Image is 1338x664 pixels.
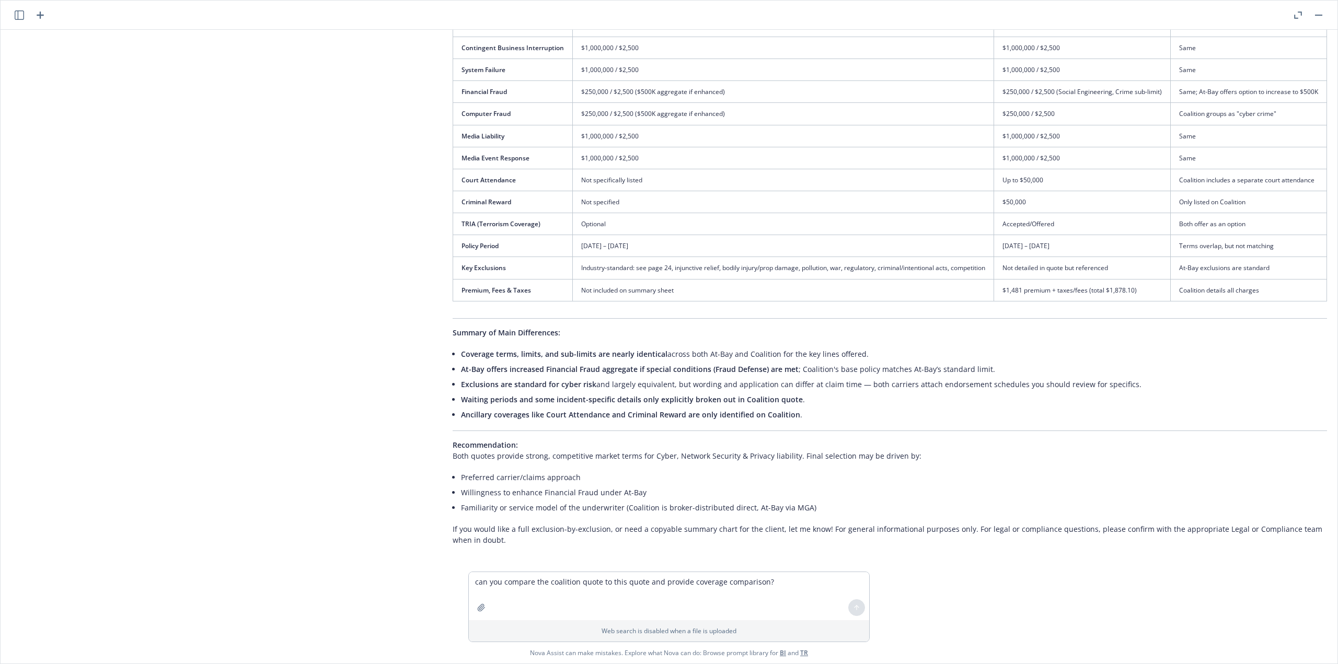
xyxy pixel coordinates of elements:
span: Waiting periods and some incident-specific details only explicitly broken out in Coalition quote [461,394,803,404]
td: $1,481 premium + taxes/fees (total $1,878.10) [994,279,1171,301]
span: Ancillary coverages like Court Attendance and Criminal Reward are only identified on Coalition [461,410,800,420]
span: Computer Fraud [462,109,511,118]
td: $250,000 / $2,500 (Social Engineering, Crime sub-limit) [994,81,1171,103]
a: BI [780,648,786,657]
td: $250,000 / $2,500 [994,103,1171,125]
span: Contingent Business Interruption [462,43,564,52]
li: and largely equivalent, but wording and application can differ at claim time — both carriers atta... [461,377,1327,392]
td: $250,000 / $2,500 ($500K aggregate if enhanced) [573,81,994,103]
li: Willingness to enhance Financial Fraud under At-Bay [461,485,1327,500]
td: $1,000,000 / $2,500 [573,147,994,169]
li: . [461,392,1327,407]
p: Both quotes provide strong, competitive market terms for Cyber, Network Security & Privacy liabil... [453,439,1327,461]
span: Criminal Reward [462,197,511,206]
td: $1,000,000 / $2,500 [994,125,1171,147]
span: Policy Period [462,241,499,250]
p: If you would like a full exclusion-by-exclusion, or need a copyable summary chart for the client,... [453,523,1327,545]
td: [DATE] – [DATE] [573,235,994,257]
p: Web search is disabled when a file is uploaded [475,626,863,635]
span: Financial Fraud [462,87,507,96]
span: Business Interruption [462,21,528,30]
td: $1,000,000 / $2,500 [994,147,1171,169]
td: Accepted/Offered [994,213,1171,235]
td: Same [1171,147,1327,169]
td: Up to $50,000 [994,169,1171,191]
td: Not detailed in quote but referenced [994,257,1171,279]
td: Industry-standard: see page 24, injunctive relief, bodily injury/prop damage, pollution, war, reg... [573,257,994,279]
span: Media Liability [462,132,504,141]
span: Summary of Main Differences: [453,328,560,337]
td: Coalition details all charges [1171,279,1327,301]
li: . [461,407,1327,422]
td: Coalition groups as "cyber crime" [1171,103,1327,125]
td: Same [1171,59,1327,81]
td: $50,000 [994,191,1171,213]
span: Premium, Fees & Taxes [462,286,531,295]
td: $1,000,000 / $2,500 [994,59,1171,81]
td: $1,000,000 / $2,500 [573,37,994,59]
span: Nova Assist can make mistakes. Explore what Nova can do: Browse prompt library for and [5,642,1333,663]
span: System Failure [462,65,505,74]
span: Coverage terms, limits, and sub-limits are nearly identical [461,349,667,359]
td: Coalition includes a separate court attendance [1171,169,1327,191]
td: Only listed on Coalition [1171,191,1327,213]
td: Optional [573,213,994,235]
td: Both offer as an option [1171,213,1327,235]
td: At-Bay exclusions are standard [1171,257,1327,279]
li: across both At-Bay and Coalition for the key lines offered. [461,346,1327,362]
td: Not specified [573,191,994,213]
span: TRIA (Terrorism Coverage) [462,219,540,228]
span: Exclusions are standard for cyber risk [461,379,596,389]
td: Same [1171,125,1327,147]
li: Preferred carrier/claims approach [461,470,1327,485]
span: Recommendation: [453,440,518,450]
span: At-Bay offers increased Financial Fraud aggregate if special conditions (Fraud Defense) are met [461,364,799,374]
span: Key Exclusions [462,263,506,272]
td: [DATE] – [DATE] [994,235,1171,257]
td: $1,000,000 / $2,500 [573,125,994,147]
li: ; Coalition's base policy matches At-Bay’s standard limit. [461,362,1327,377]
a: TR [800,648,808,657]
span: Media Event Response [462,154,529,162]
li: Familiarity or service model of the underwriter (Coalition is broker-distributed direct, At-Bay v... [461,500,1327,515]
td: Not specifically listed [573,169,994,191]
td: $250,000 / $2,500 ($500K aggregate if enhanced) [573,103,994,125]
td: Not included on summary sheet [573,279,994,301]
td: $1,000,000 / $2,500 [994,37,1171,59]
td: Terms overlap, but not matching [1171,235,1327,257]
td: $1,000,000 / $2,500 [573,59,994,81]
span: Court Attendance [462,176,516,184]
td: Same; At-Bay offers option to increase to $500K [1171,81,1327,103]
td: Same [1171,37,1327,59]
